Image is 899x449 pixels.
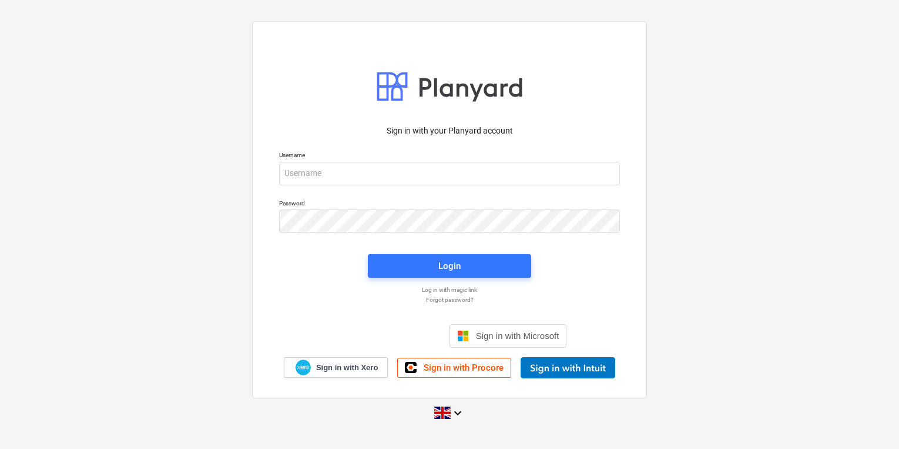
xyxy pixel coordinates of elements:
p: Password [279,199,620,209]
a: Forgot password? [273,296,626,304]
button: Login [368,254,531,278]
img: Xero logo [296,360,311,375]
a: Sign in with Procore [397,358,511,378]
p: Sign in with your Planyard account [279,125,620,137]
a: Log in with magic link [273,286,626,294]
iframe: Chat Widget [840,393,899,449]
div: Login [438,258,461,274]
i: keyboard_arrow_down [451,406,465,420]
span: Sign in with Procore [424,362,504,373]
iframe: Sign in with Google Button [327,323,446,349]
a: Sign in with Xero [284,357,388,378]
span: Sign in with Microsoft [476,331,559,341]
span: Sign in with Xero [316,362,378,373]
img: Microsoft logo [457,330,469,342]
p: Username [279,151,620,161]
input: Username [279,162,620,185]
